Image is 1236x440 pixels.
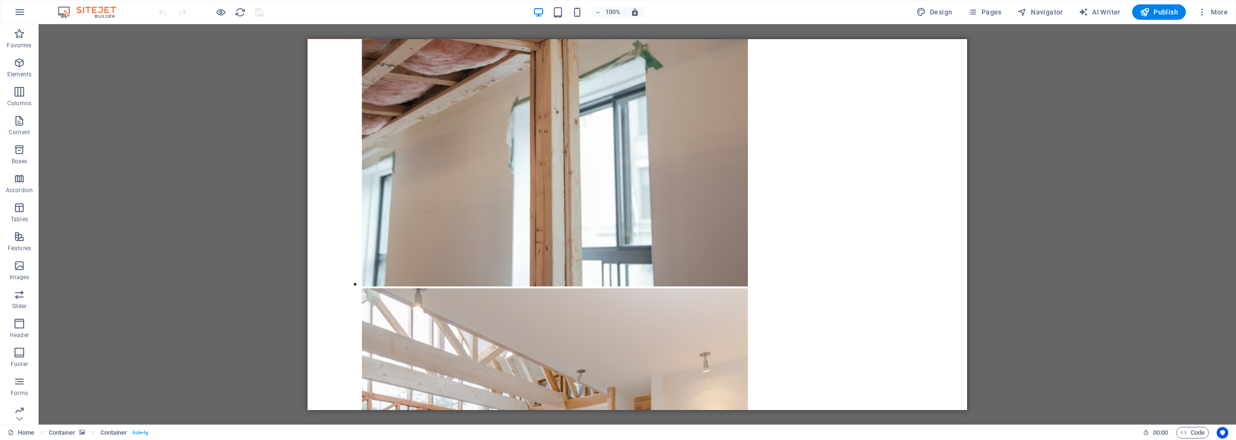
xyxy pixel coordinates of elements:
[49,427,149,439] nav: breadcrumb
[7,42,31,49] p: Favorites
[11,215,28,223] p: Tables
[235,7,246,18] i: Reload page
[49,427,76,439] span: Click to select. Double-click to edit
[12,157,28,165] p: Boxes
[1153,427,1168,439] span: 00 00
[605,6,621,18] h6: 100%
[10,273,29,281] p: Images
[913,4,956,20] button: Design
[1017,7,1063,17] span: Navigator
[1180,427,1205,439] span: Code
[7,99,31,107] p: Columns
[1132,4,1186,20] button: Publish
[131,427,149,439] span: . hide-lg
[79,430,85,435] i: This element contains a background
[8,244,31,252] p: Features
[1160,429,1161,436] span: :
[11,360,28,368] p: Footer
[916,7,953,17] span: Design
[1176,427,1209,439] button: Code
[1197,7,1228,17] span: More
[1013,4,1067,20] button: Navigator
[591,6,625,18] button: 100%
[631,8,639,16] i: On resize automatically adjust zoom level to fit chosen device.
[1143,427,1168,439] h6: Session time
[10,331,29,339] p: Header
[1217,427,1228,439] button: Usercentrics
[8,427,34,439] a: Click to cancel selection. Double-click to open Pages
[234,6,246,18] button: reload
[1079,7,1121,17] span: AI Writer
[11,389,28,397] p: Forms
[6,186,33,194] p: Accordion
[9,128,30,136] p: Content
[913,4,956,20] div: Design (Ctrl+Alt+Y)
[7,71,32,78] p: Elements
[964,4,1005,20] button: Pages
[968,7,1001,17] span: Pages
[100,427,127,439] span: Click to select. Double-click to edit
[1194,4,1232,20] button: More
[12,302,27,310] p: Slider
[56,6,128,18] img: Editor Logo
[1075,4,1124,20] button: AI Writer
[1140,7,1178,17] span: Publish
